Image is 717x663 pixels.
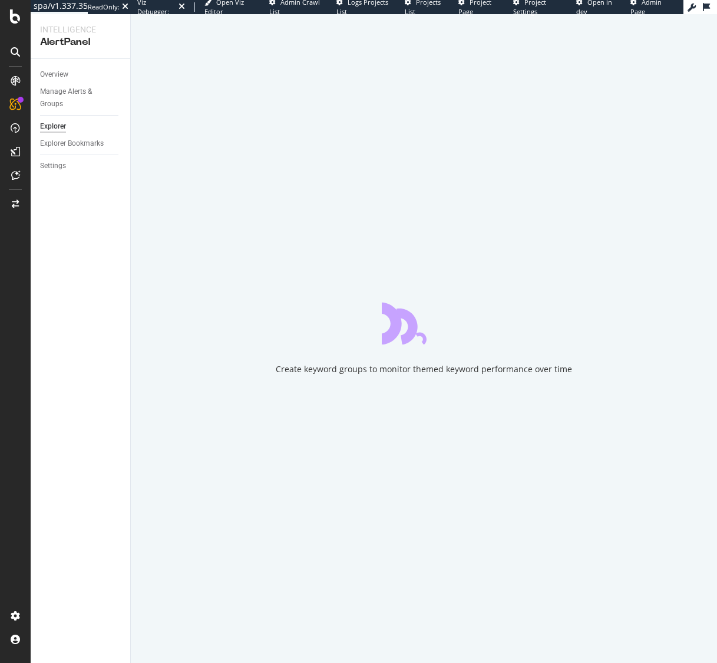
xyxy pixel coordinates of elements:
[40,160,122,172] a: Settings
[40,68,68,81] div: Overview
[382,302,467,344] div: animation
[40,137,122,150] a: Explorer Bookmarks
[276,363,572,375] div: Create keyword groups to monitor themed keyword performance over time
[40,24,121,35] div: Intelligence
[40,35,121,49] div: AlertPanel
[40,68,122,81] a: Overview
[40,137,104,150] div: Explorer Bookmarks
[40,120,66,133] div: Explorer
[40,86,111,110] div: Manage Alerts & Groups
[40,120,122,133] a: Explorer
[40,160,66,172] div: Settings
[40,86,122,110] a: Manage Alerts & Groups
[88,2,120,12] div: ReadOnly:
